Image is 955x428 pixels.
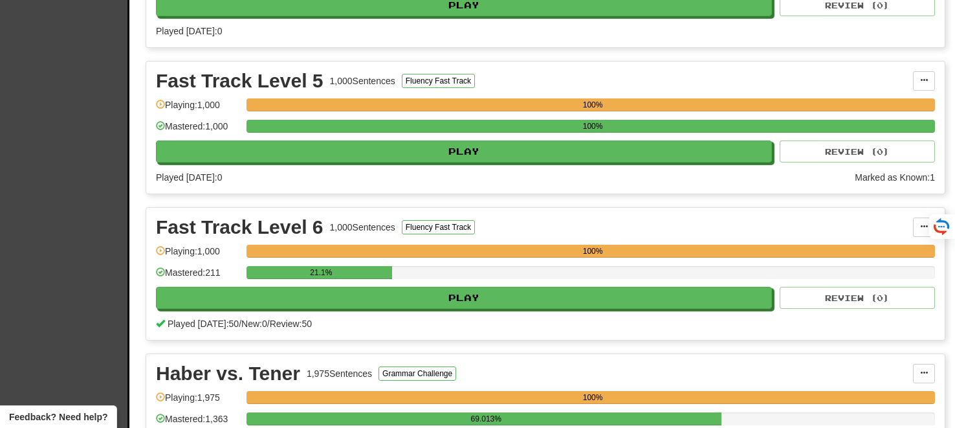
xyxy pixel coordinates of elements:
div: Playing: 1,975 [156,391,240,412]
span: / [267,319,270,329]
div: Fast Track Level 5 [156,71,324,91]
span: Played [DATE]: 0 [156,172,222,183]
div: 1,975 Sentences [307,367,372,380]
div: Marked as Known: 1 [855,171,935,184]
div: 1,000 Sentences [330,221,395,234]
div: Haber vs. Tener [156,364,300,383]
div: 100% [250,391,935,404]
span: / [239,319,241,329]
span: New: 0 [241,319,267,329]
span: Played [DATE]: 50 [168,319,239,329]
span: Played [DATE]: 0 [156,26,222,36]
span: Review: 50 [270,319,312,329]
button: Review (0) [780,141,935,163]
div: 69.013% [250,412,721,425]
button: Fluency Fast Track [402,220,475,234]
div: Fast Track Level 6 [156,218,324,237]
div: 100% [250,98,935,111]
div: Playing: 1,000 [156,245,240,266]
div: 100% [250,120,935,133]
div: 21.1% [250,266,391,279]
span: Open feedback widget [9,411,107,423]
div: Mastered: 211 [156,266,240,287]
button: Play [156,287,772,309]
div: Playing: 1,000 [156,98,240,120]
button: Play [156,141,772,163]
div: 1,000 Sentences [330,74,395,87]
button: Fluency Fast Track [402,74,475,88]
div: Mastered: 1,000 [156,120,240,141]
button: Review (0) [780,287,935,309]
button: Grammar Challenge [379,366,456,381]
div: 100% [250,245,935,258]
